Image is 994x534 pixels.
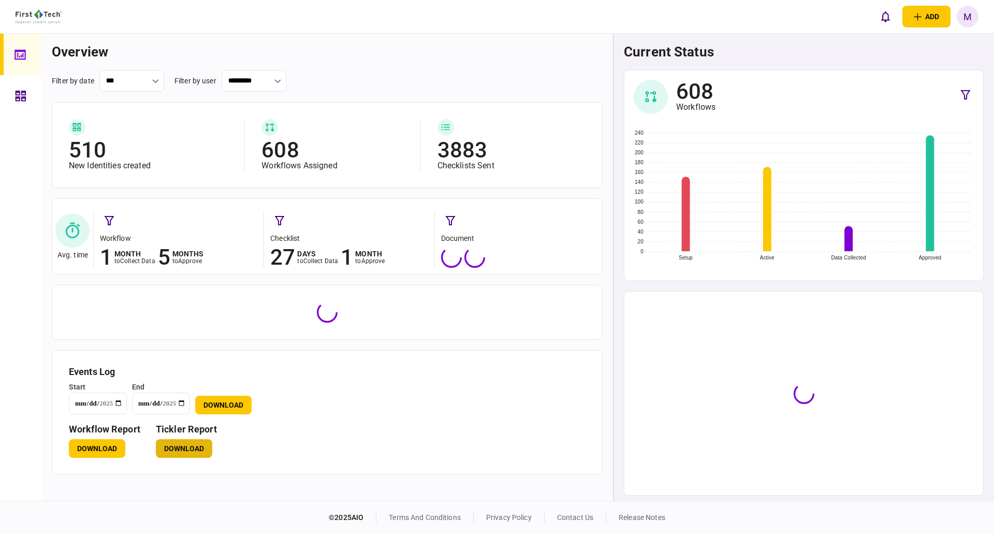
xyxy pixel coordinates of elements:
[156,439,212,458] button: Download
[638,229,644,235] text: 40
[195,396,252,414] button: Download
[437,161,586,171] div: Checklists Sent
[69,367,586,377] h3: Events Log
[831,255,866,261] text: Data Collected
[638,219,644,225] text: 60
[676,81,715,102] div: 608
[557,513,593,522] a: contact us
[57,251,88,259] div: Avg. time
[918,255,941,261] text: Approved
[172,257,204,265] div: to
[297,250,338,257] div: days
[635,160,644,165] text: 180
[361,257,385,265] span: approve
[676,102,715,112] div: Workflows
[52,76,94,86] div: filter by date
[389,513,461,522] a: terms and conditions
[120,257,155,265] span: collect data
[640,249,644,254] text: 0
[874,6,896,27] button: open notifications list
[69,382,127,393] div: start
[270,247,295,268] div: 27
[69,140,234,161] div: 510
[635,189,644,195] text: 120
[355,250,385,257] div: month
[270,233,429,244] div: checklist
[114,250,155,257] div: month
[156,425,217,434] h3: Tickler Report
[174,76,216,86] div: filter by user
[329,512,376,523] div: © 2025 AIO
[132,382,190,393] div: end
[69,425,140,434] h3: workflow report
[355,257,385,265] div: to
[638,209,644,215] text: 80
[679,255,693,261] text: Setup
[635,169,644,175] text: 160
[619,513,665,522] a: release notes
[635,199,644,205] text: 100
[16,10,62,23] img: client company logo
[902,6,951,27] button: open adding identity options
[635,130,644,136] text: 240
[635,140,644,146] text: 220
[341,247,353,268] div: 1
[957,6,978,27] button: M
[69,439,125,458] button: Download
[760,255,774,261] text: Active
[100,247,112,268] div: 1
[158,247,170,268] div: 5
[52,44,603,60] h1: overview
[303,257,339,265] span: collect data
[635,150,644,155] text: 200
[638,239,644,244] text: 20
[441,233,600,244] div: document
[635,179,644,185] text: 140
[437,140,586,161] div: 3883
[297,257,338,265] div: to
[624,44,984,60] h1: current status
[178,257,202,265] span: approve
[69,161,234,171] div: New Identities created
[114,257,155,265] div: to
[486,513,532,522] a: privacy policy
[261,161,410,171] div: Workflows Assigned
[100,233,258,244] div: workflow
[261,140,410,161] div: 608
[172,250,204,257] div: months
